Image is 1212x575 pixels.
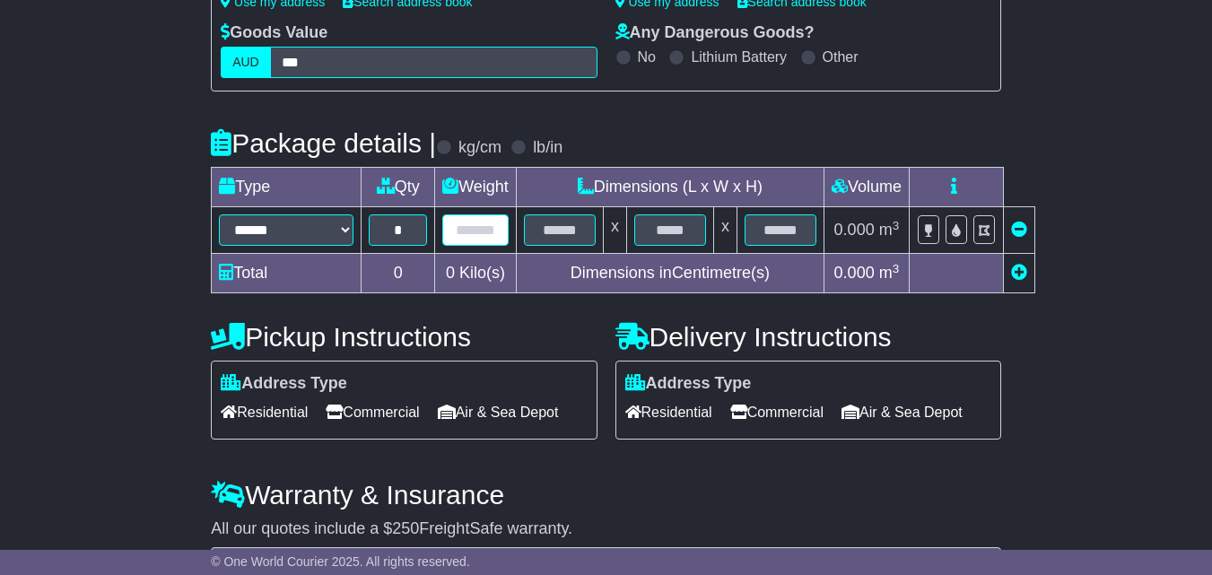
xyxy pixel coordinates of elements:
[221,23,327,43] label: Goods Value
[221,398,308,426] span: Residential
[823,48,859,65] label: Other
[211,554,470,569] span: © One World Courier 2025. All rights reserved.
[834,264,875,282] span: 0.000
[516,168,824,207] td: Dimensions (L x W x H)
[893,262,900,275] sup: 3
[638,48,656,65] label: No
[435,168,517,207] td: Weight
[362,168,435,207] td: Qty
[879,221,900,239] span: m
[834,221,875,239] span: 0.000
[730,398,824,426] span: Commercial
[603,207,626,254] td: x
[533,138,562,158] label: lb/in
[438,398,559,426] span: Air & Sea Depot
[211,322,597,352] h4: Pickup Instructions
[1011,221,1027,239] a: Remove this item
[824,168,909,207] td: Volume
[211,480,1001,510] h4: Warranty & Insurance
[625,374,752,394] label: Address Type
[446,264,455,282] span: 0
[516,254,824,293] td: Dimensions in Centimetre(s)
[326,398,419,426] span: Commercial
[841,398,963,426] span: Air & Sea Depot
[713,207,737,254] td: x
[362,254,435,293] td: 0
[221,47,271,78] label: AUD
[691,48,787,65] label: Lithium Battery
[625,398,712,426] span: Residential
[879,264,900,282] span: m
[392,519,419,537] span: 250
[211,519,1001,539] div: All our quotes include a $ FreightSafe warranty.
[211,128,436,158] h4: Package details |
[221,374,347,394] label: Address Type
[212,168,362,207] td: Type
[615,322,1001,352] h4: Delivery Instructions
[458,138,501,158] label: kg/cm
[893,219,900,232] sup: 3
[1011,264,1027,282] a: Add new item
[615,23,815,43] label: Any Dangerous Goods?
[435,254,517,293] td: Kilo(s)
[212,254,362,293] td: Total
